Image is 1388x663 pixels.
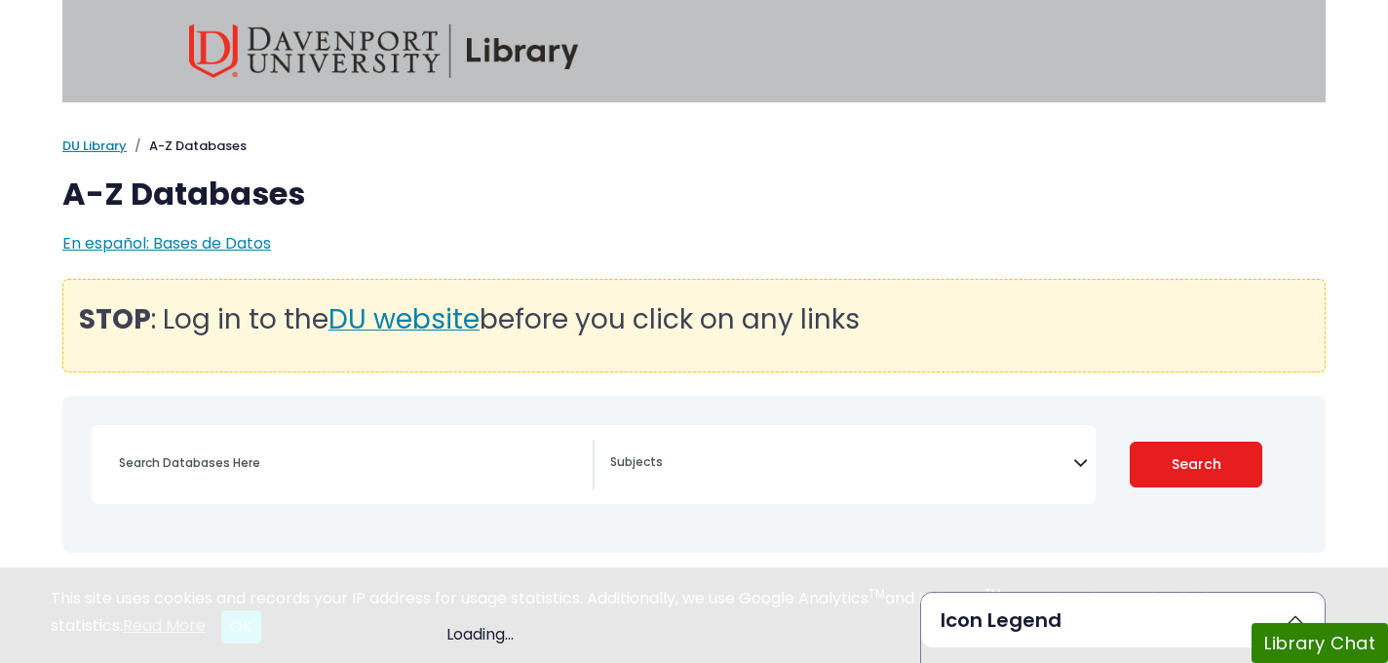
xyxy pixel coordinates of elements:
button: Icon Legend [921,593,1325,647]
a: DU Library [62,136,127,155]
sup: TM [868,585,885,602]
span: DU website [328,300,480,338]
button: Close [221,610,261,643]
a: Read More [123,614,206,637]
img: Davenport University Library [189,24,579,78]
nav: breadcrumb [62,136,1326,156]
div: This site uses cookies and records your IP address for usage statistics. Additionally, we use Goo... [51,587,1337,643]
button: Library Chat [1252,623,1388,663]
strong: STOP [79,300,151,338]
h1: A-Z Databases [62,175,1326,213]
nav: Search filters [62,396,1326,553]
span: before you click on any links [480,300,860,338]
button: Submit for Search Results [1130,442,1263,487]
input: Search database by title or keyword [107,448,593,477]
textarea: Search [610,456,1073,472]
li: A-Z Databases [127,136,247,156]
span: : Log in to the [79,300,328,338]
a: En español: Bases de Datos [62,232,271,254]
a: DU website [328,314,480,333]
sup: TM [984,585,1001,602]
